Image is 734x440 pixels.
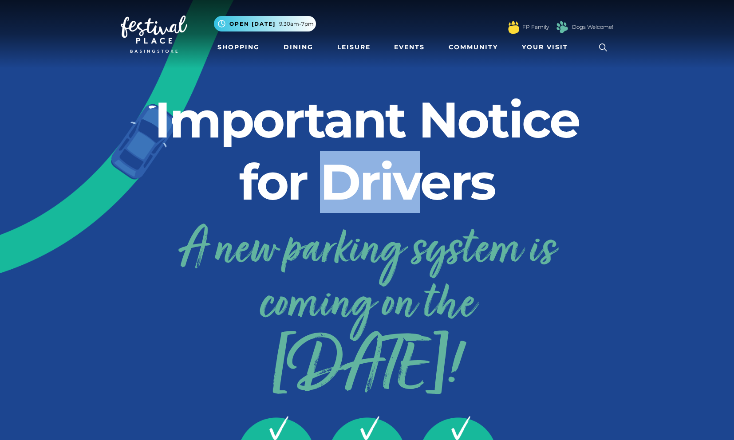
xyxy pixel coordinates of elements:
[121,89,613,213] h2: Important Notice for Drivers
[121,216,613,394] a: A new parking system is coming on the[DATE]!
[121,345,613,394] span: [DATE]!
[214,16,316,31] button: Open [DATE] 9.30am-7pm
[280,39,317,55] a: Dining
[229,20,276,28] span: Open [DATE]
[522,43,568,52] span: Your Visit
[572,23,613,31] a: Dogs Welcome!
[445,39,501,55] a: Community
[518,39,576,55] a: Your Visit
[279,20,314,28] span: 9.30am-7pm
[214,39,263,55] a: Shopping
[334,39,374,55] a: Leisure
[391,39,428,55] a: Events
[522,23,549,31] a: FP Family
[121,16,187,53] img: Festival Place Logo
